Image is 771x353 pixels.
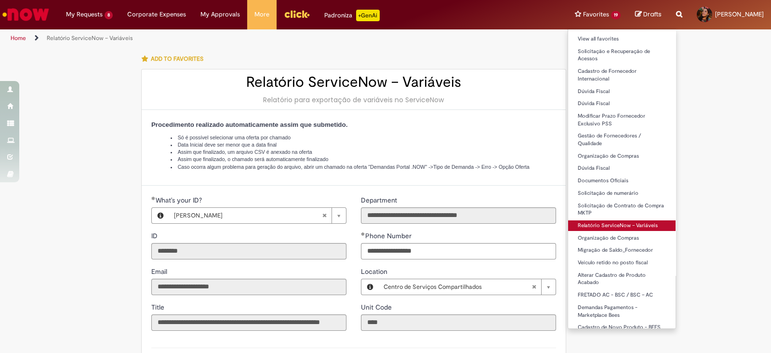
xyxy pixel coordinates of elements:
[11,34,26,42] a: Home
[635,10,662,19] a: Drafts
[171,149,556,156] li: Assim que finalizado, um arquivo CSV é anexado na oferta
[568,131,676,149] a: Gestão de Fornecedores / Qualidade
[361,314,556,331] input: Unit Code
[568,98,676,109] a: Dúvida Fiscal
[1,5,51,24] img: ServiceNow
[152,208,169,223] button: What's your ID?, Preview this record Aline Medeiros de Melo
[361,195,399,205] label: Read only - Department
[568,163,676,174] a: Dúvida Fiscal
[171,163,556,171] li: Caso ocorra algum problema para geração do arquivo, abrir um chamado na oferta "Demandas Portal ....
[151,279,346,295] input: Email
[643,10,662,19] span: Drafts
[361,302,394,312] label: Read only - Unit Code
[151,231,160,241] label: Read only - ID
[151,243,346,259] input: ID
[568,290,676,300] a: FRETADO AC - BSC / BSC – AC
[324,10,380,21] div: Padroniza
[361,207,556,224] input: Department
[200,10,240,19] span: My Approvals
[284,7,310,21] img: click_logo_yellow_360x200.png
[141,49,209,69] button: Add to favorites
[66,10,103,19] span: My Requests
[7,29,507,47] ul: Page breadcrumbs
[151,55,203,63] span: Add to favorites
[527,279,541,295] abbr: Clear field Location
[568,46,676,64] a: Solicitação e Recuperação de Acessos
[151,267,169,276] label: Read only - Email
[379,279,556,295] a: Centro de Serviços CompartilhadosClear field Location
[171,141,556,149] li: Data Inicial deve ser menor que a data final
[568,151,676,162] a: Organização de Compras
[384,279,532,295] span: Centro de Serviços Compartilhados
[568,29,676,329] ul: Favorites
[715,10,764,18] span: [PERSON_NAME]
[568,245,676,256] a: Migração de Saldo_Fornecedor
[361,267,389,276] span: Location
[568,201,676,218] a: Solicitação de Contrato de Compra MKTP
[568,111,676,129] a: Modificar Prazo Fornecedor Exclusivo PSS
[361,196,399,204] span: Read only - Department
[151,95,556,105] div: Relatório para exportação de variáveis no ServiceNow
[568,258,676,268] a: Veículo retido no posto fiscal
[151,196,156,200] span: Required Filled
[151,267,169,276] span: Read only - Email
[151,74,556,90] h2: Relatório ServiceNow – Variáveis
[568,322,676,340] a: Cadastro de Novo Produto - BEES Marketplace
[568,34,676,44] a: View all favorites
[105,11,113,19] span: 8
[583,10,609,19] span: Favorites
[47,34,133,42] a: Relatório ServiceNow – Variáveis
[568,176,676,186] a: Documentos Oficiais
[356,10,380,21] p: +GenAi
[361,279,379,295] button: Location, Preview this record Centro de Serviços Compartilhados
[568,233,676,244] a: Organização de Compras
[151,302,166,312] label: Read only - Title
[361,243,556,259] input: Phone Number
[171,134,556,141] li: Só é possível selecionar uma oferta por chamado
[568,86,676,97] a: Dúvida Fiscal
[151,121,347,128] strong: Procedimento realizado automaticamente assim que submetido.
[169,208,346,223] a: [PERSON_NAME]Clear field What's your ID?
[611,11,621,19] span: 19
[317,208,332,223] abbr: Clear field What's your ID?
[174,208,322,223] span: [PERSON_NAME]
[156,196,204,204] span: Required - What's your ID?
[151,314,346,331] input: Title
[171,156,556,163] li: Assim que finalizado, o chamado será automaticamente finalizado
[568,302,676,320] a: Demandas Pagamentos - Marketplace Bees
[568,66,676,84] a: Cadastro de Fornecedor Internacional
[254,10,269,19] span: More
[568,220,676,231] a: Relatório ServiceNow – Variáveis
[151,303,166,312] span: Read only - Title
[127,10,186,19] span: Corporate Expenses
[568,188,676,199] a: Solicitação de numerário
[361,232,365,236] span: Required Filled
[361,303,394,312] span: Read only - Unit Code
[568,270,676,288] a: Alterar Cadastro de Produto Acabado
[365,231,413,240] span: Phone Number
